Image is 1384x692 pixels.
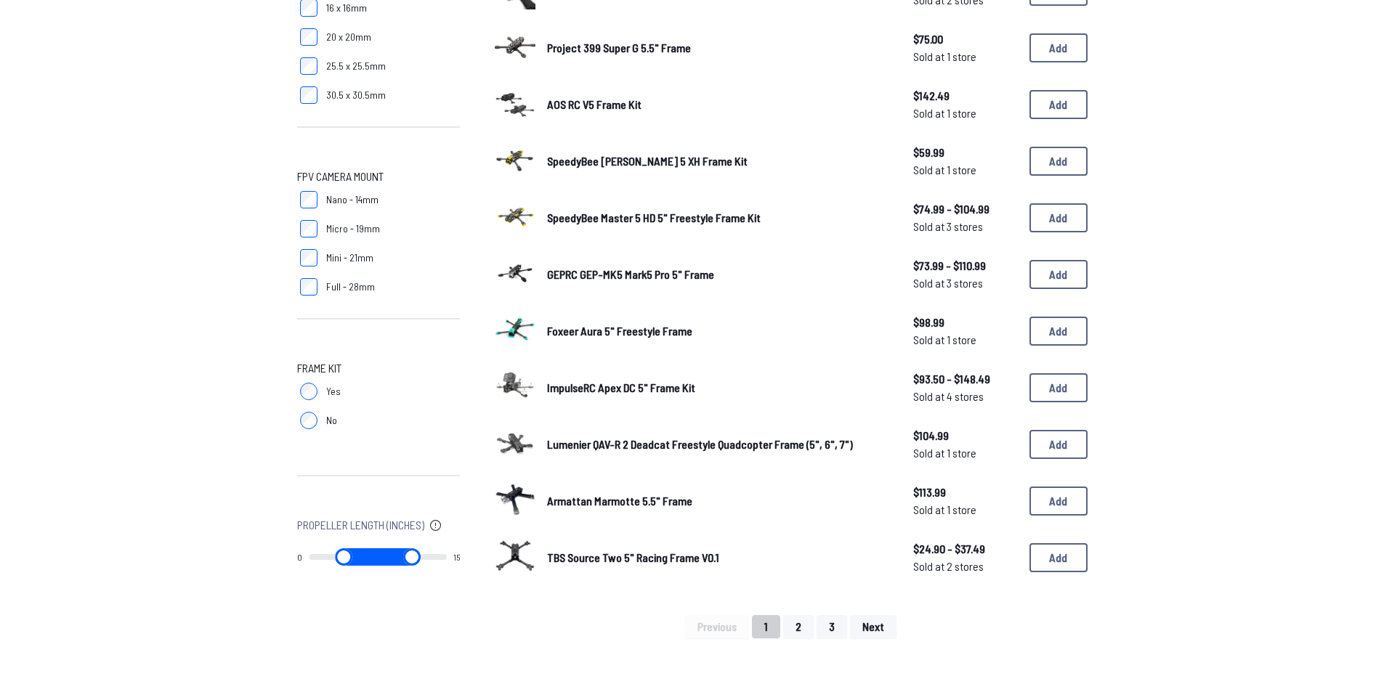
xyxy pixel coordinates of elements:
span: Lumenier QAV-R 2 Deadcat Freestyle Quadcopter Frame (5", 6", 7") [547,437,853,451]
a: image [495,422,535,467]
a: image [495,252,535,297]
span: SpeedyBee Master 5 HD 5" Freestyle Frame Kit [547,211,761,224]
span: TBS Source Two 5" Racing Frame V0.1 [547,550,719,564]
span: Sold at 1 store [913,444,1018,462]
span: Armattan Marmotte 5.5" Frame [547,494,692,508]
a: image [495,535,535,580]
input: Full - 28mm [300,278,317,296]
span: 16 x 16mm [326,1,367,15]
button: Add [1029,147,1088,176]
input: 30.5 x 30.5mm [300,86,317,104]
span: Sold at 1 store [913,501,1018,518]
a: Lumenier QAV-R 2 Deadcat Freestyle Quadcopter Frame (5", 6", 7") [547,436,890,453]
a: SpeedyBee Master 5 HD 5" Freestyle Frame Kit [547,209,890,227]
span: FPV Camera Mount [297,168,384,185]
input: Nano - 14mm [300,191,317,208]
span: Sold at 1 store [913,48,1018,65]
img: image [495,82,535,123]
span: Sold at 1 store [913,105,1018,122]
span: 25.5 x 25.5mm [326,59,386,73]
a: Armattan Marmotte 5.5" Frame [547,492,890,510]
a: Foxeer Aura 5" Freestyle Frame [547,322,890,340]
span: Sold at 4 stores [913,388,1018,405]
img: image [495,535,535,576]
button: Next [850,615,897,638]
span: Foxeer Aura 5" Freestyle Frame [547,324,692,338]
img: image [495,422,535,463]
span: Project 399 Super G 5.5" Frame [547,41,691,54]
span: $104.99 [913,427,1018,444]
button: Add [1029,430,1088,459]
img: image [495,25,535,66]
span: Sold at 1 store [913,161,1018,179]
output: 15 [453,551,460,563]
span: $74.99 - $104.99 [913,200,1018,218]
span: SpeedyBee [PERSON_NAME] 5 XH Frame Kit [547,154,748,168]
input: 20 x 20mm [300,28,317,46]
a: image [495,139,535,184]
input: Mini - 21mm [300,249,317,266]
output: 0 [297,551,302,563]
img: image [495,309,535,349]
span: $59.99 [913,144,1018,161]
span: No [326,413,337,428]
span: $24.90 - $37.49 [913,540,1018,558]
span: $113.99 [913,484,1018,501]
span: 20 x 20mm [326,30,371,44]
img: image [495,139,535,179]
button: 2 [783,615,814,638]
span: Yes [326,384,341,399]
button: 1 [752,615,780,638]
a: GEPRC GEP-MK5 Mark5 Pro 5" Frame [547,266,890,283]
a: ImpulseRC Apex DC 5" Frame Kit [547,379,890,396]
span: ImpulseRC Apex DC 5" Frame Kit [547,380,695,394]
span: $73.99 - $110.99 [913,257,1018,274]
span: Propeller Length (Inches) [297,516,424,534]
span: 30.5 x 30.5mm [326,88,386,102]
a: image [495,25,535,70]
img: image [495,365,535,406]
span: Sold at 2 stores [913,558,1018,575]
span: $98.99 [913,314,1018,331]
a: SpeedyBee [PERSON_NAME] 5 XH Frame Kit [547,152,890,170]
input: Micro - 19mm [300,220,317,237]
button: Add [1029,33,1088,62]
button: Add [1029,260,1088,289]
span: Mini - 21mm [326,251,373,265]
span: $142.49 [913,87,1018,105]
span: Sold at 3 stores [913,274,1018,292]
span: Full - 28mm [326,280,375,294]
a: Project 399 Super G 5.5" Frame [547,39,890,57]
button: Add [1029,90,1088,119]
span: Frame Kit [297,359,341,377]
a: image [495,82,535,127]
input: Yes [300,383,317,400]
input: 25.5 x 25.5mm [300,57,317,75]
a: AOS RC V5 Frame Kit [547,96,890,113]
button: Add [1029,203,1088,232]
a: image [495,479,535,524]
span: Nano - 14mm [326,192,379,207]
span: Sold at 3 stores [913,218,1018,235]
img: image [495,195,535,236]
a: image [495,309,535,354]
a: image [495,365,535,410]
button: Add [1029,487,1088,516]
span: $75.00 [913,30,1018,48]
span: Micro - 19mm [326,221,380,236]
button: Add [1029,543,1088,572]
button: Add [1029,373,1088,402]
button: Add [1029,317,1088,346]
span: GEPRC GEP-MK5 Mark5 Pro 5" Frame [547,267,714,281]
img: image [495,252,535,293]
span: Sold at 1 store [913,331,1018,349]
a: TBS Source Two 5" Racing Frame V0.1 [547,549,890,566]
input: No [300,412,317,429]
button: 3 [817,615,847,638]
span: AOS RC V5 Frame Kit [547,97,642,111]
span: Next [862,621,884,632]
img: image [495,479,535,519]
span: $93.50 - $148.49 [913,370,1018,388]
a: image [495,195,535,240]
